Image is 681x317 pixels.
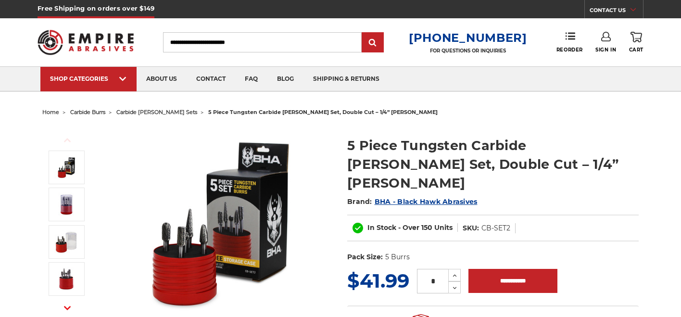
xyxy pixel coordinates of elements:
[208,109,438,115] span: 5 piece tungsten carbide [PERSON_NAME] set, double cut – 1/4” [PERSON_NAME]
[398,223,419,232] span: - Over
[116,109,197,115] a: carbide [PERSON_NAME] sets
[463,223,479,233] dt: SKU:
[54,192,78,216] img: burr kit for metal grinding
[629,32,643,53] a: Cart
[42,109,59,115] a: home
[267,67,303,91] a: blog
[367,223,396,232] span: In Stock
[54,267,78,291] img: die grinder bit case
[235,67,267,91] a: faq
[434,223,453,232] span: Units
[347,269,409,292] span: $41.99
[375,197,478,206] a: BHA - Black Hawk Abrasives
[347,197,372,206] span: Brand:
[347,136,639,192] h1: 5 Piece Tungsten Carbide [PERSON_NAME] Set, Double Cut – 1/4” [PERSON_NAME]
[303,67,389,91] a: shipping & returns
[590,5,643,18] a: CONTACT US
[187,67,235,91] a: contact
[50,75,127,82] div: SHOP CATEGORIES
[629,47,643,53] span: Cart
[481,223,510,233] dd: CB-SET2
[363,33,382,52] input: Submit
[38,24,134,61] img: Empire Abrasives
[595,47,616,53] span: Sign In
[409,48,527,54] p: FOR QUESTIONS OR INQUIRIES
[137,67,187,91] a: about us
[421,223,432,232] span: 150
[347,252,383,262] dt: Pack Size:
[56,130,79,151] button: Previous
[70,109,105,115] a: carbide burrs
[556,47,583,53] span: Reorder
[54,155,78,179] img: BHA Double Cut Carbide Burr 5 Piece Set, 1/4" Shank
[556,32,583,52] a: Reorder
[409,31,527,45] a: [PHONE_NUMBER]
[54,230,78,254] img: tungsten carbide rotary burr set
[385,252,410,262] dd: 5 Burrs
